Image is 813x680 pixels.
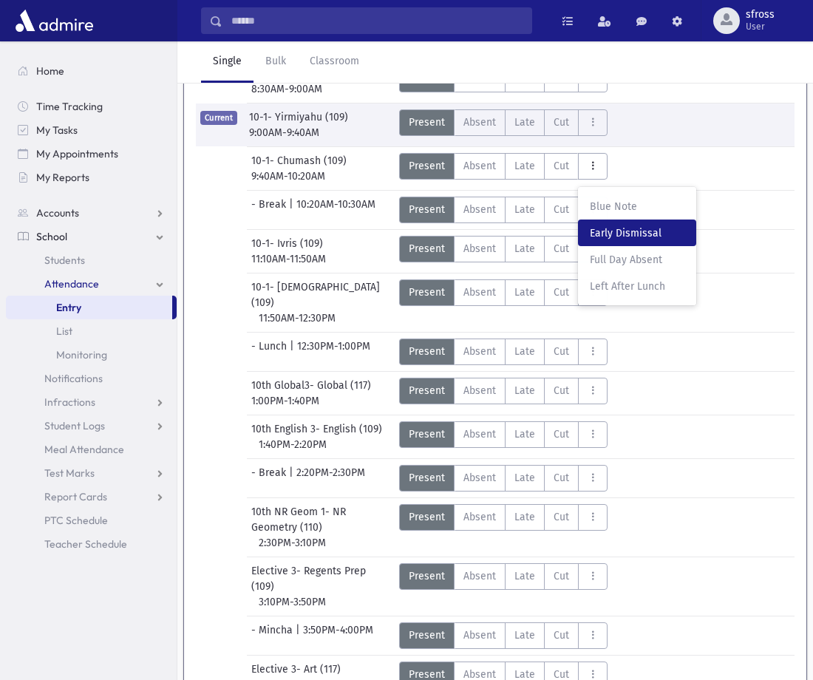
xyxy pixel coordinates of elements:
span: Blue Note [590,199,684,214]
div: AttTypes [399,339,608,365]
img: AdmirePro [12,6,97,35]
span: 3:10PM-3:50PM [259,594,326,610]
span: 10-1- [DEMOGRAPHIC_DATA] (109) [251,279,387,310]
span: 10th NR Geom 1- NR Geometry (110) [251,504,387,535]
a: Monitoring [6,343,177,367]
div: AttTypes [399,197,608,223]
input: Search [222,7,531,34]
span: Late [514,241,535,256]
span: Full Day Absent [590,252,684,268]
span: Late [514,426,535,442]
a: My Tasks [6,118,177,142]
a: Classroom [298,41,371,83]
span: Absent [463,509,496,525]
span: 8:30AM-9:00AM [251,81,322,97]
a: Single [201,41,254,83]
span: Present [409,158,445,174]
span: | [289,465,296,492]
a: Time Tracking [6,95,177,118]
span: Present [409,202,445,217]
span: Absent [463,470,496,486]
span: List [56,324,72,338]
span: Time Tracking [36,100,103,113]
a: Accounts [6,201,177,225]
span: 10-1- Yirmiyahu (109) [249,109,351,125]
span: Attendance [44,277,99,290]
span: Late [514,509,535,525]
a: Meal Attendance [6,438,177,461]
a: Teacher Schedule [6,532,177,556]
span: Absent [463,285,496,300]
span: Present [409,285,445,300]
span: 9:00AM-9:40AM [249,125,319,140]
a: Students [6,248,177,272]
span: Notifications [44,372,103,385]
span: - Break [251,465,289,492]
span: Absent [463,115,496,130]
span: Accounts [36,206,79,220]
span: Infractions [44,395,95,409]
span: Present [409,628,445,643]
span: Present [409,470,445,486]
div: AttTypes [399,421,608,448]
span: Cut [554,285,569,300]
div: AttTypes [399,153,608,180]
span: 10:20AM-10:30AM [296,197,375,223]
a: Attendance [6,272,177,296]
span: 10-1- Ivris (109) [251,236,326,251]
span: - Break [251,197,289,223]
div: AttTypes [399,465,608,492]
span: Current [200,111,237,125]
span: Present [409,509,445,525]
span: - Lunch [251,339,290,365]
div: AttTypes [399,236,608,262]
a: Notifications [6,367,177,390]
span: Late [514,115,535,130]
span: Present [409,426,445,442]
span: Late [514,568,535,584]
span: Late [514,628,535,643]
span: Late [514,202,535,217]
div: AttTypes [399,109,608,136]
span: sfross [746,9,775,21]
span: Entry [56,301,81,314]
span: 10th Global3- Global (117) [251,378,374,393]
span: Late [514,344,535,359]
span: Cut [554,568,569,584]
span: Cut [554,470,569,486]
span: 11:10AM-11:50AM [251,251,326,267]
a: List [6,319,177,343]
span: Absent [463,628,496,643]
span: Absent [463,344,496,359]
span: Cut [554,115,569,130]
span: Present [409,383,445,398]
span: Cut [554,628,569,643]
span: School [36,230,67,243]
a: Bulk [254,41,298,83]
span: My Appointments [36,147,118,160]
a: My Appointments [6,142,177,166]
span: Elective 3- Art (117) [251,662,344,677]
a: Infractions [6,390,177,414]
span: Late [514,470,535,486]
span: Test Marks [44,466,95,480]
div: AttTypes [399,504,608,531]
a: Student Logs [6,414,177,438]
span: Present [409,344,445,359]
span: 3:50PM-4:00PM [303,622,373,649]
span: Report Cards [44,490,107,503]
span: | [289,197,296,223]
span: Cut [554,158,569,174]
span: Cut [554,509,569,525]
span: 10th English 3- English (109) [251,421,385,437]
span: Elective 3- Regents Prep (109) [251,563,387,594]
span: Student Logs [44,419,105,432]
div: AttTypes [399,378,608,404]
span: Teacher Schedule [44,537,127,551]
span: Cut [554,344,569,359]
span: Late [514,285,535,300]
span: 10-1- Chumash (109) [251,153,350,169]
span: Home [36,64,64,78]
a: Test Marks [6,461,177,485]
span: Early Dismissal [590,225,684,241]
